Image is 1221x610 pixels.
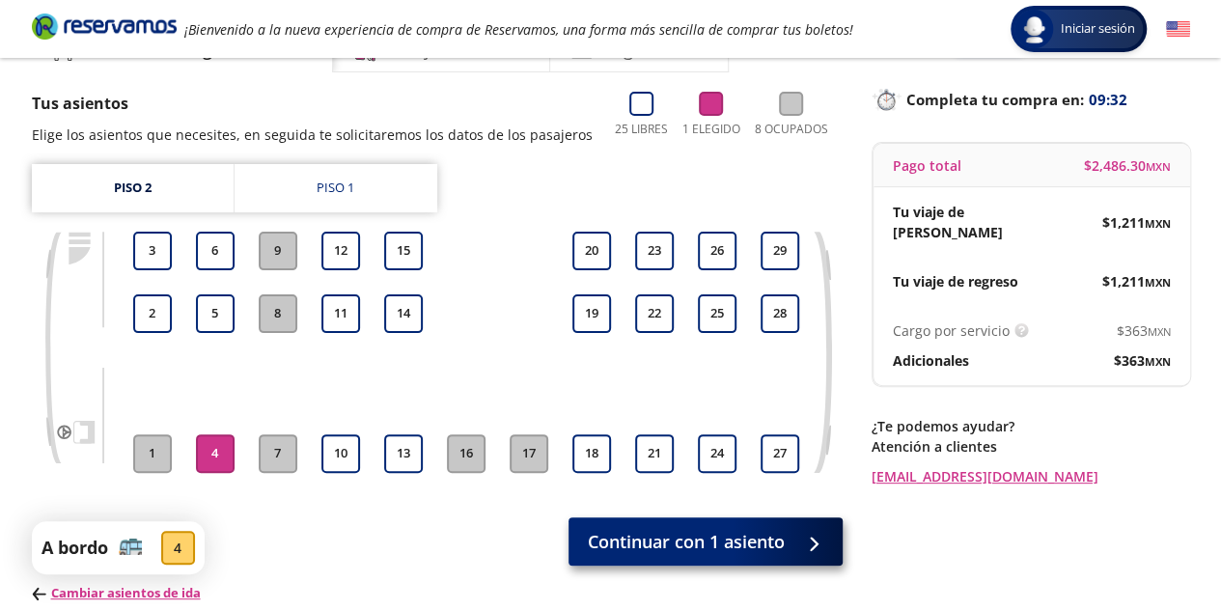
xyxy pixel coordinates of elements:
button: 21 [635,434,674,473]
button: 6 [196,232,235,270]
button: 4 [196,434,235,473]
p: Cambiar asientos de ida [32,584,205,603]
button: 11 [321,294,360,333]
button: 17 [510,434,548,473]
button: 1 [133,434,172,473]
button: 18 [572,434,611,473]
span: $ 1,211 [1102,212,1171,233]
button: Continuar con 1 asiento [569,517,843,566]
span: $ 2,486.30 [1084,155,1171,176]
p: Atención a clientes [872,436,1190,457]
span: Continuar con 1 asiento [588,529,785,555]
button: 24 [698,434,736,473]
button: 9 [259,232,297,270]
button: 10 [321,434,360,473]
button: 14 [384,294,423,333]
i: Brand Logo [32,12,177,41]
button: 26 [698,232,736,270]
p: Cargo por servicio [893,320,1010,341]
a: Piso 2 [32,164,234,212]
p: 8 Ocupados [755,121,828,138]
p: Tus asientos [32,92,593,115]
button: 7 [259,434,297,473]
p: Tu viaje de regreso [893,271,1018,291]
button: 19 [572,294,611,333]
em: ¡Bienvenido a la nueva experiencia de compra de Reservamos, una forma más sencilla de comprar tus... [184,20,853,39]
button: 2 [133,294,172,333]
button: 25 [698,294,736,333]
button: 20 [572,232,611,270]
button: 15 [384,232,423,270]
button: 8 [259,294,297,333]
span: $ 363 [1114,350,1171,371]
div: Piso 1 [317,179,354,198]
a: Brand Logo [32,12,177,46]
button: 3 [133,232,172,270]
small: MXN [1145,275,1171,290]
button: 27 [761,434,799,473]
span: $ 363 [1117,320,1171,341]
p: 25 Libres [615,121,668,138]
a: Piso 1 [235,164,437,212]
button: 12 [321,232,360,270]
small: MXN [1145,354,1171,369]
p: Elige los asientos que necesites, en seguida te solicitaremos los datos de los pasajeros [32,125,593,145]
p: Pago total [893,155,961,176]
p: ¿Te podemos ayudar? [872,416,1190,436]
a: [EMAIL_ADDRESS][DOMAIN_NAME] [872,466,1190,486]
small: MXN [1145,216,1171,231]
button: 22 [635,294,674,333]
button: 13 [384,434,423,473]
button: English [1166,17,1190,42]
div: 4 [161,531,195,565]
span: $ 1,211 [1102,271,1171,291]
button: 16 [447,434,486,473]
button: 5 [196,294,235,333]
span: 09:32 [1089,89,1127,111]
span: Iniciar sesión [1053,19,1143,39]
p: Tu viaje de [PERSON_NAME] [893,202,1032,242]
small: MXN [1146,159,1171,174]
p: A bordo [42,535,108,561]
p: 1 Elegido [682,121,740,138]
iframe: Messagebird Livechat Widget [1109,498,1202,591]
p: Adicionales [893,350,969,371]
button: 23 [635,232,674,270]
button: 29 [761,232,799,270]
small: MXN [1148,324,1171,339]
button: 28 [761,294,799,333]
p: Completa tu compra en : [872,86,1190,113]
